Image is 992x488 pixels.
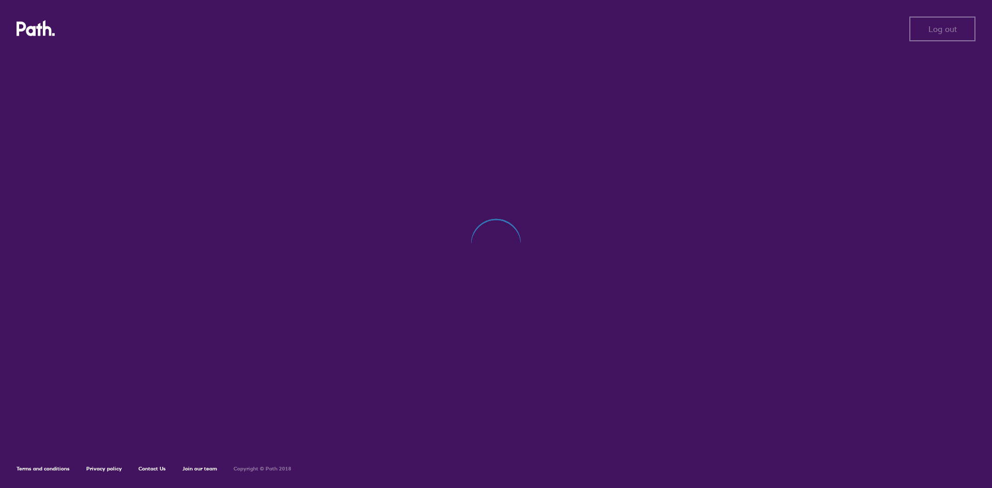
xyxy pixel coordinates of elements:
[234,466,291,472] h6: Copyright © Path 2018
[17,465,70,472] a: Terms and conditions
[909,17,975,41] button: Log out
[182,465,217,472] a: Join our team
[86,465,122,472] a: Privacy policy
[928,24,957,34] span: Log out
[138,465,166,472] a: Contact Us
